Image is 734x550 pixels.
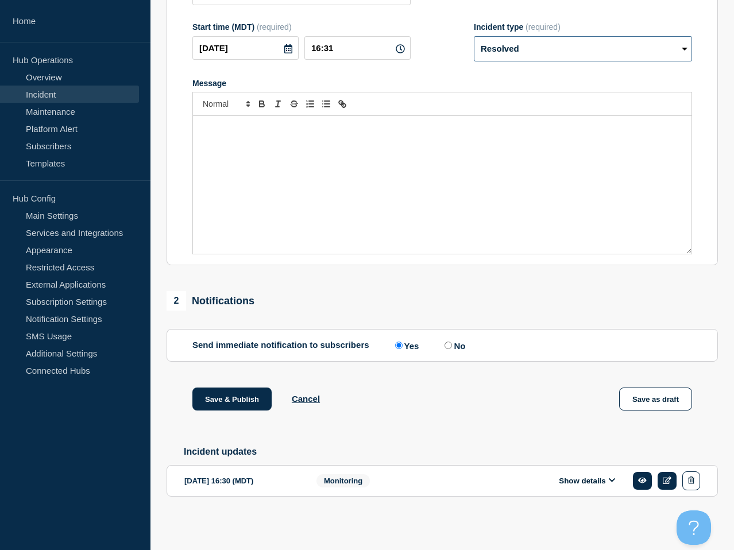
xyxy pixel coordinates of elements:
span: (required) [526,22,561,32]
input: HH:MM [304,36,411,60]
button: Cancel [292,394,320,404]
button: Toggle strikethrough text [286,97,302,111]
button: Toggle ordered list [302,97,318,111]
button: Save as draft [619,388,692,410]
div: Notifications [167,291,254,311]
input: No [445,342,452,349]
label: No [442,340,465,351]
span: Font size [198,97,254,111]
input: YYYY-MM-DD [192,36,299,60]
span: Monitoring [316,474,370,487]
h2: Incident updates [184,447,718,457]
div: Message [192,79,692,88]
button: Toggle link [334,97,350,111]
button: Toggle italic text [270,97,286,111]
div: Incident type [474,22,692,32]
select: Incident type [474,36,692,61]
span: 2 [167,291,186,311]
div: Send immediate notification to subscribers [192,340,692,351]
div: Start time (MDT) [192,22,411,32]
input: Yes [395,342,403,349]
p: Send immediate notification to subscribers [192,340,369,351]
label: Yes [392,340,419,351]
span: (required) [257,22,292,32]
button: Show details [555,476,619,486]
button: Save & Publish [192,388,272,410]
div: [DATE] 16:30 (MDT) [184,471,299,490]
button: Toggle bold text [254,97,270,111]
div: Message [193,116,691,254]
button: Toggle bulleted list [318,97,334,111]
iframe: Help Scout Beacon - Open [677,510,711,545]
